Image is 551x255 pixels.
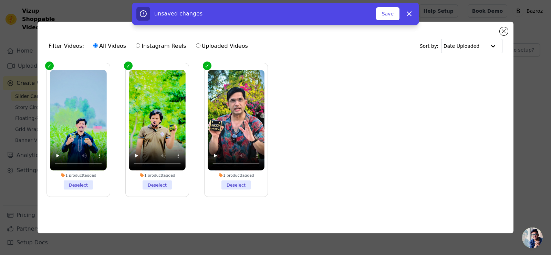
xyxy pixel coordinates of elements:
label: All Videos [93,42,126,51]
div: 1 product tagged [208,173,264,178]
button: Save [376,7,399,20]
span: unsaved changes [154,10,202,17]
div: Sort by: [420,39,503,53]
a: Open chat [522,228,543,248]
div: 1 product tagged [129,173,186,178]
label: Uploaded Videos [196,42,248,51]
div: 1 product tagged [50,173,107,178]
div: Filter Videos: [49,38,252,54]
label: Instagram Reels [135,42,186,51]
button: Close modal [500,27,508,35]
